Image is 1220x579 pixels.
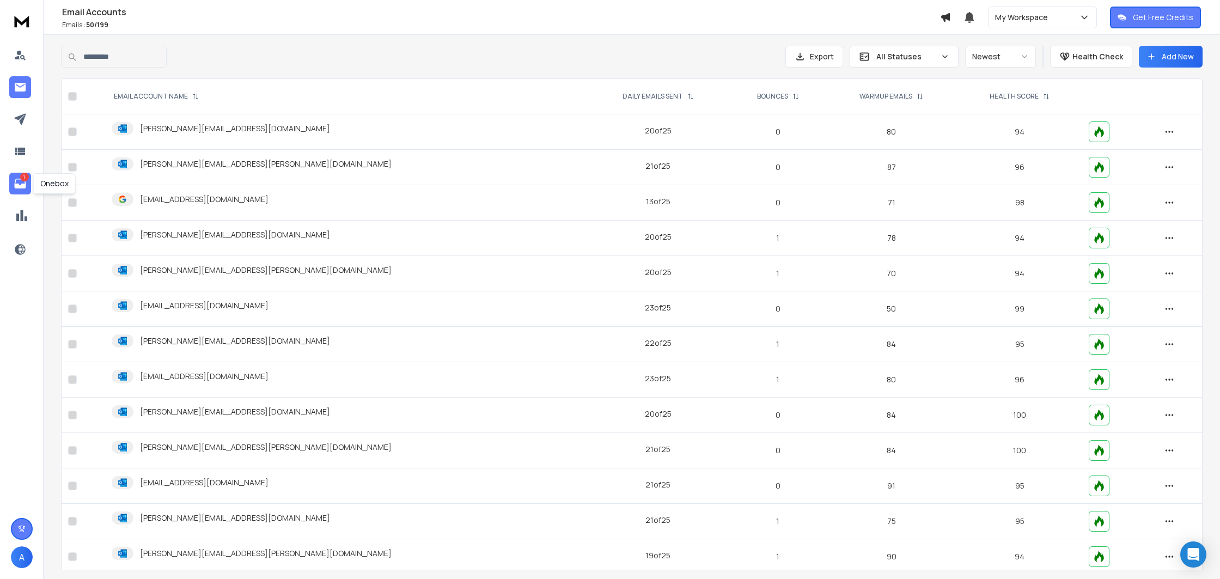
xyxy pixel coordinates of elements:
td: 94 [957,256,1082,291]
p: 0 [736,197,819,208]
p: [EMAIL_ADDRESS][DOMAIN_NAME] [140,371,269,382]
p: 0 [736,480,819,491]
p: [PERSON_NAME][EMAIL_ADDRESS][PERSON_NAME][DOMAIN_NAME] [140,548,392,559]
td: 84 [826,433,957,468]
div: 20 of 25 [645,409,672,419]
p: WARMUP EMAILS [859,92,912,101]
p: HEALTH SCORE [990,92,1039,101]
div: 20 of 25 [645,267,672,278]
div: Onebox [33,173,76,194]
div: 23 of 25 [645,302,671,313]
td: 84 [826,398,957,433]
td: 80 [826,362,957,398]
td: 78 [826,221,957,256]
p: [PERSON_NAME][EMAIL_ADDRESS][DOMAIN_NAME] [140,513,330,523]
td: 96 [957,362,1082,398]
p: 1 [736,233,819,243]
p: 0 [736,303,819,314]
div: 21 of 25 [645,515,670,526]
button: Add New [1139,46,1203,68]
td: 71 [826,185,957,221]
div: 19 of 25 [645,550,670,561]
td: 99 [957,291,1082,327]
p: [EMAIL_ADDRESS][DOMAIN_NAME] [140,477,269,488]
p: [PERSON_NAME][EMAIL_ADDRESS][PERSON_NAME][DOMAIN_NAME] [140,442,392,453]
button: Export [785,46,843,68]
td: 87 [826,150,957,185]
p: All Statuses [876,51,936,62]
td: 80 [826,114,957,150]
td: 100 [957,398,1082,433]
p: 0 [736,410,819,420]
td: 50 [826,291,957,327]
button: A [11,546,33,568]
a: 1 [9,173,31,194]
button: Newest [965,46,1036,68]
td: 94 [957,114,1082,150]
td: 70 [826,256,957,291]
div: 21 of 25 [645,479,670,490]
div: 20 of 25 [645,231,672,242]
p: Emails : [62,21,940,29]
td: 90 [826,539,957,575]
span: 50 / 199 [86,20,108,29]
h1: Email Accounts [62,5,940,19]
p: My Workspace [995,12,1052,23]
div: EMAIL ACCOUNT NAME [114,92,199,101]
p: [EMAIL_ADDRESS][DOMAIN_NAME] [140,194,269,205]
td: 75 [826,504,957,539]
td: 98 [957,185,1082,221]
p: [PERSON_NAME][EMAIL_ADDRESS][DOMAIN_NAME] [140,123,330,134]
img: logo [11,11,33,31]
p: [PERSON_NAME][EMAIL_ADDRESS][DOMAIN_NAME] [140,336,330,346]
td: 94 [957,539,1082,575]
p: Get Free Credits [1133,12,1193,23]
div: 21 of 25 [645,161,670,172]
td: 95 [957,327,1082,362]
div: 21 of 25 [645,444,670,455]
p: [PERSON_NAME][EMAIL_ADDRESS][PERSON_NAME][DOMAIN_NAME] [140,159,392,169]
p: 1 [736,268,819,279]
div: 13 of 25 [646,196,670,207]
td: 100 [957,433,1082,468]
p: 1 [736,339,819,350]
p: [PERSON_NAME][EMAIL_ADDRESS][PERSON_NAME][DOMAIN_NAME] [140,265,392,276]
p: [EMAIL_ADDRESS][DOMAIN_NAME] [140,300,269,311]
p: BOUNCES [757,92,788,101]
p: 0 [736,445,819,456]
p: DAILY EMAILS SENT [623,92,683,101]
td: 95 [957,468,1082,504]
td: 95 [957,504,1082,539]
button: Get Free Credits [1110,7,1201,28]
p: 0 [736,162,819,173]
div: 20 of 25 [645,125,672,136]
td: 94 [957,221,1082,256]
p: 1 [20,173,29,181]
div: 23 of 25 [645,373,671,384]
td: 84 [826,327,957,362]
p: 0 [736,126,819,137]
td: 96 [957,150,1082,185]
p: Health Check [1072,51,1123,62]
p: 1 [736,551,819,562]
div: Open Intercom Messenger [1180,541,1206,568]
p: [PERSON_NAME][EMAIL_ADDRESS][DOMAIN_NAME] [140,406,330,417]
p: 1 [736,516,819,527]
p: 1 [736,374,819,385]
p: [PERSON_NAME][EMAIL_ADDRESS][DOMAIN_NAME] [140,229,330,240]
div: 22 of 25 [645,338,672,349]
button: Health Check [1050,46,1132,68]
td: 91 [826,468,957,504]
